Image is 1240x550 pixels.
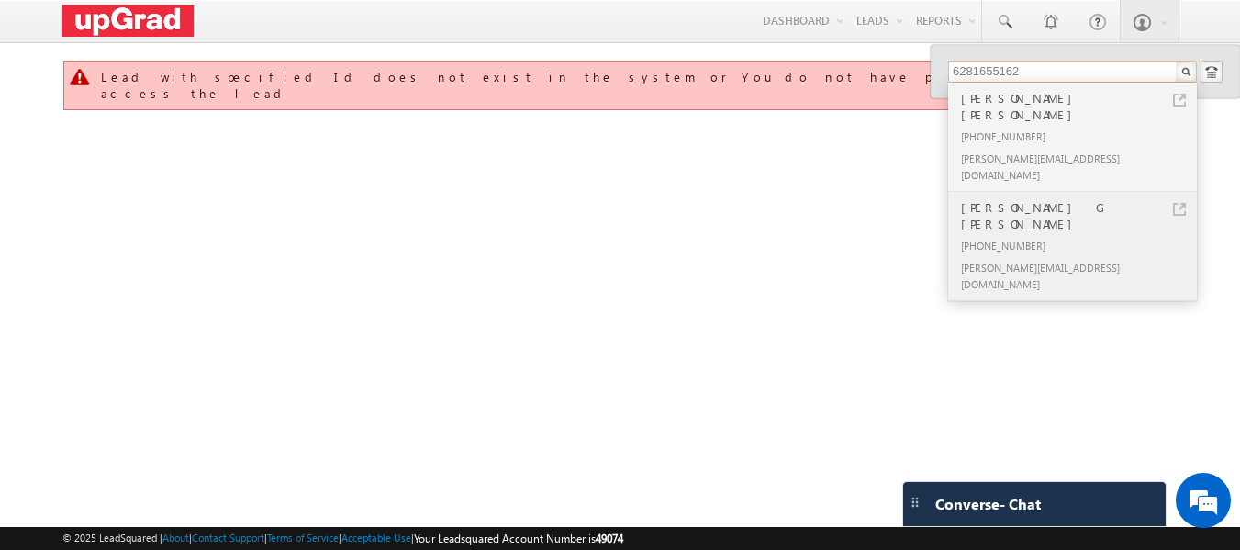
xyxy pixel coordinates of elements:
[162,532,189,544] a: About
[192,532,264,544] a: Contact Support
[267,532,339,544] a: Terms of Service
[957,256,1203,295] div: [PERSON_NAME][EMAIL_ADDRESS][DOMAIN_NAME]
[957,197,1203,234] div: [PERSON_NAME] G [PERSON_NAME]
[62,5,195,37] img: Custom Logo
[101,69,1145,102] div: Lead with specified Id does not exist in the system or You do not have permission to access the lead
[341,532,411,544] a: Acceptable Use
[957,147,1203,185] div: [PERSON_NAME][EMAIL_ADDRESS][DOMAIN_NAME]
[957,88,1203,125] div: [PERSON_NAME] [PERSON_NAME]
[31,96,77,120] img: d_60004797649_company_0_60004797649
[301,9,345,53] div: Minimize live chat window
[596,532,623,545] span: 49074
[269,424,333,449] em: Submit
[957,125,1203,147] div: [PHONE_NUMBER]
[24,170,335,409] textarea: Type your message and click 'Submit'
[414,532,623,545] span: Your Leadsquared Account Number is
[95,96,308,120] div: Leave a message
[62,530,623,547] span: © 2025 LeadSquared | | | | |
[935,496,1041,512] span: Converse - Chat
[908,495,922,510] img: carter-drag
[957,234,1203,256] div: [PHONE_NUMBER]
